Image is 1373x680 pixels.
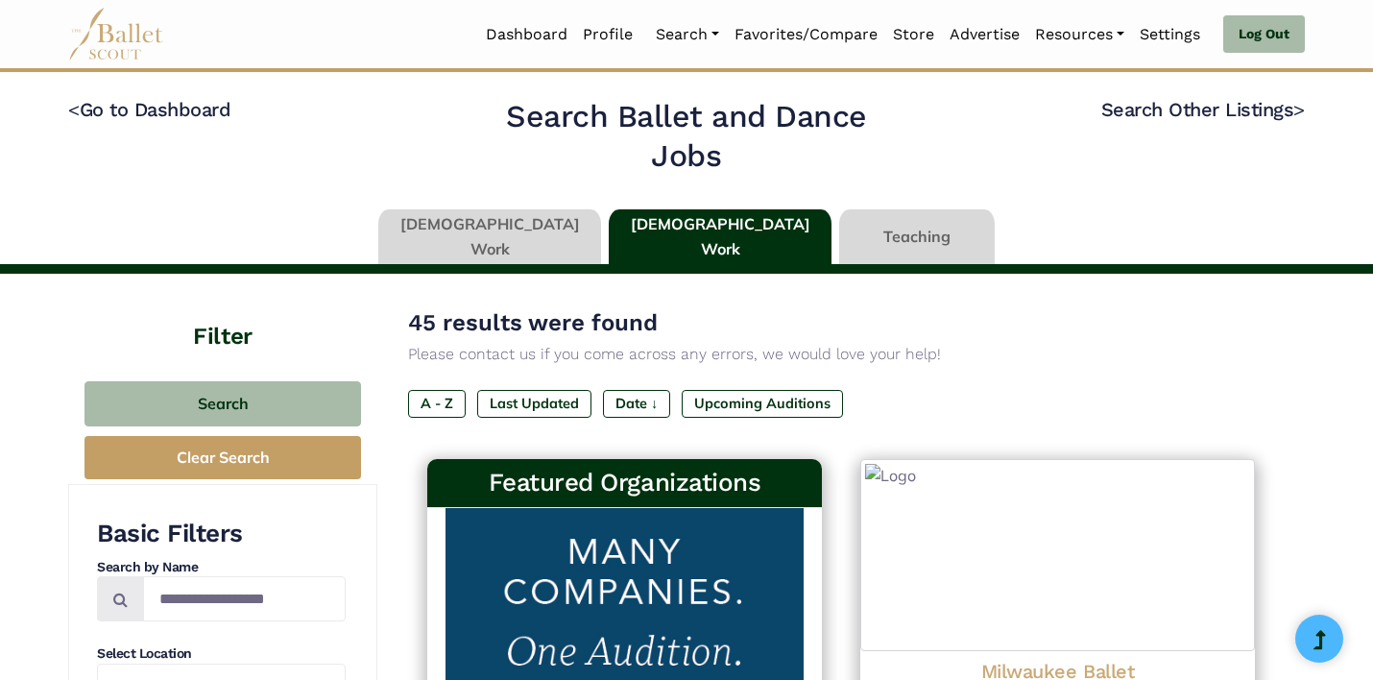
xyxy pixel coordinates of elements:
a: Favorites/Compare [727,14,885,55]
img: Logo [860,459,1255,651]
label: Upcoming Auditions [682,390,843,417]
a: Dashboard [478,14,575,55]
a: <Go to Dashboard [68,98,230,121]
h4: Filter [68,274,377,352]
label: A - Z [408,390,466,417]
a: Profile [575,14,640,55]
label: Last Updated [477,390,591,417]
span: 45 results were found [408,309,658,336]
code: > [1293,97,1305,121]
a: Settings [1132,14,1208,55]
h2: Search Ballet and Dance Jobs [470,97,903,177]
button: Clear Search [84,436,361,479]
h4: Select Location [97,644,346,664]
li: Teaching [835,209,999,265]
code: < [68,97,80,121]
a: Store [885,14,942,55]
label: Date ↓ [603,390,670,417]
button: Search [84,381,361,426]
a: Search [648,14,727,55]
li: [DEMOGRAPHIC_DATA] Work [605,209,835,265]
h3: Featured Organizations [443,467,807,499]
a: Search Other Listings> [1101,98,1305,121]
a: Log Out [1223,15,1305,54]
h4: Search by Name [97,558,346,577]
a: Resources [1027,14,1132,55]
h3: Basic Filters [97,518,346,550]
input: Search by names... [143,576,346,621]
a: Advertise [942,14,1027,55]
p: Please contact us if you come across any errors, we would love your help! [408,342,1274,367]
li: [DEMOGRAPHIC_DATA] Work [374,209,605,265]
